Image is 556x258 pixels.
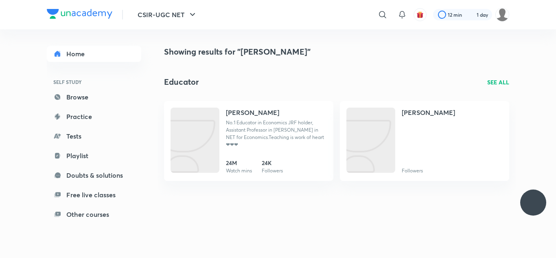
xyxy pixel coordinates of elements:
h4: [PERSON_NAME] [226,108,279,117]
a: SEE ALL [487,78,509,86]
p: Watch mins [226,167,252,174]
button: CSIR-UGC NET [133,7,202,23]
p: Followers [262,167,283,174]
h4: Showing results for "[PERSON_NAME]" [164,46,509,58]
p: Followers [402,167,423,174]
a: Free live classes [47,187,141,203]
button: avatar [414,8,427,21]
h6: 24K [262,159,283,167]
a: Home [47,46,141,62]
a: Browse [47,89,141,105]
h4: [PERSON_NAME] [402,108,455,117]
p: No.1 Educator in Economics JRF holder, Assistant Professor in Satyawati DU Expert in NET for Econ... [226,119,327,148]
a: Unacademy[PERSON_NAME]No.1 Educator in Economics JRF holder, Assistant Professor in [PERSON_NAME]... [164,101,333,181]
img: Unacademy [346,108,395,173]
a: Unacademy[PERSON_NAME]Followers [340,101,509,181]
a: Tests [47,128,141,144]
img: ttu [528,198,538,207]
img: Company Logo [47,9,112,19]
img: roshni [495,8,509,22]
img: Unacademy [171,116,219,181]
h6: SELF STUDY [47,75,141,89]
img: streak [467,11,475,19]
a: Doubts & solutions [47,167,141,183]
h6: 24M [226,159,252,167]
a: Company Logo [47,9,112,21]
a: Practice [47,108,141,125]
h2: Educator [164,76,199,88]
a: Playlist [47,148,141,164]
img: avatar [416,11,424,18]
a: Other courses [47,206,141,223]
